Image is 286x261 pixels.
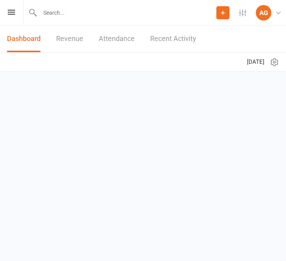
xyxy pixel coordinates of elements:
div: AG [256,5,271,20]
a: Dashboard [7,26,41,52]
span: [DATE] [247,57,264,67]
a: Recent Activity [150,26,196,52]
a: Revenue [56,26,83,52]
input: Search... [38,7,216,18]
a: Attendance [99,26,135,52]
